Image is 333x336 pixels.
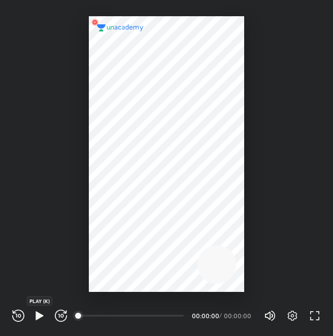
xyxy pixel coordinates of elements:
div: / [219,313,222,319]
div: 00:00:00 [192,313,217,319]
div: 00:00:00 [224,313,252,319]
img: wMgqJGBwKWe8AAAAABJRU5ErkJggg== [89,16,101,28]
div: PLAY (K) [27,296,52,306]
img: logo.2a7e12a2.svg [97,24,144,31]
